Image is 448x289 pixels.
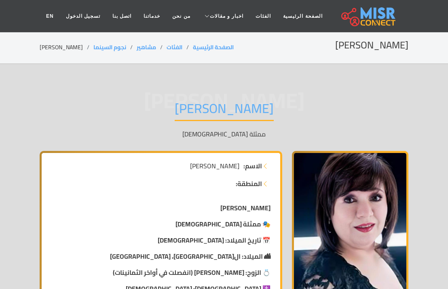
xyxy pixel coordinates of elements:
strong: 🏙 الميلاد: ال[GEOGRAPHIC_DATA]، [GEOGRAPHIC_DATA] [110,250,270,262]
a: من نحن [166,8,196,24]
strong: 📅 تاريخ الميلاد: [DEMOGRAPHIC_DATA] [158,234,270,246]
a: EN [40,8,60,24]
a: الفئات [249,8,277,24]
h1: [PERSON_NAME] [175,101,274,121]
img: main.misr_connect [341,6,395,26]
h2: [PERSON_NAME] [335,40,408,51]
p: ممثلة [DEMOGRAPHIC_DATA] [40,129,408,139]
strong: 🎭 ممثلة [DEMOGRAPHIC_DATA] [175,218,270,230]
a: الصفحة الرئيسية [277,8,328,24]
strong: [PERSON_NAME] [220,202,270,214]
a: الفئات [167,42,182,52]
a: خدماتنا [137,8,166,24]
a: مشاهير [137,42,156,52]
li: [PERSON_NAME] [40,43,93,52]
strong: المنطقة: [236,179,262,188]
strong: الاسم: [243,161,262,171]
span: [PERSON_NAME] [190,161,239,171]
a: اتصل بنا [106,8,137,24]
span: اخبار و مقالات [210,13,244,20]
strong: 💍 الزوج: [PERSON_NAME] (انفصلت في أواخر الثمانينات) [113,266,270,279]
a: نجوم السينما [93,42,126,52]
a: الصفحة الرئيسية [193,42,234,52]
a: اخبار و مقالات [197,8,250,24]
a: تسجيل الدخول [60,8,106,24]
